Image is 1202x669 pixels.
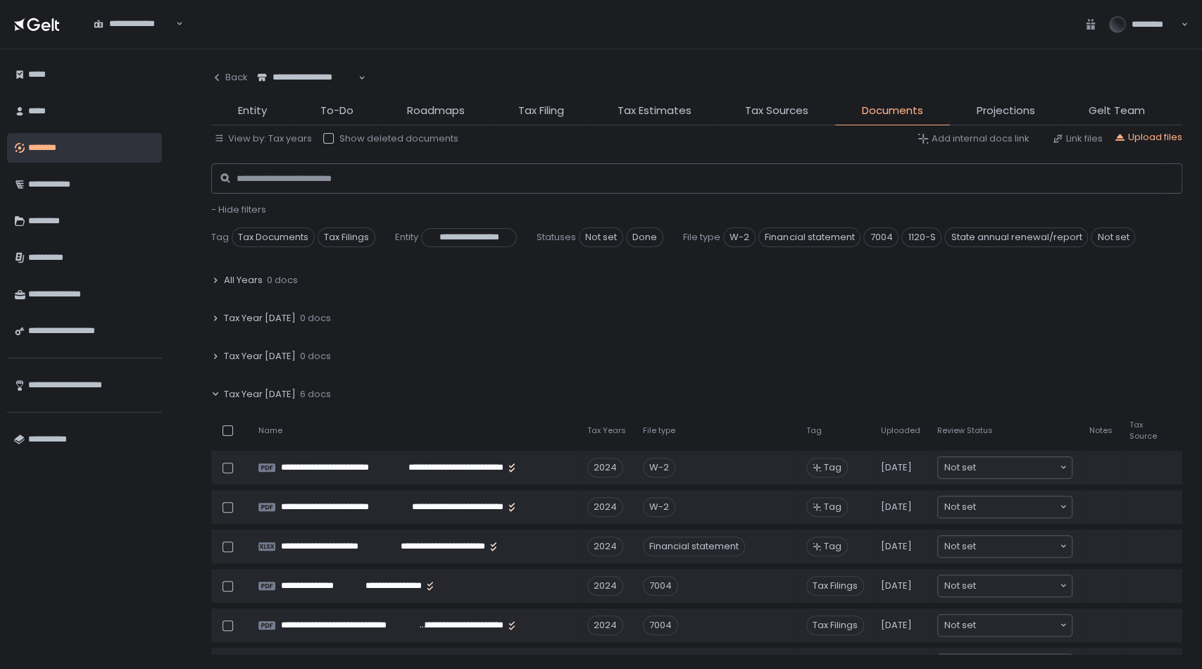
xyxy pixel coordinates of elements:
[300,312,331,325] span: 0 docs
[84,10,183,39] div: Search for option
[862,103,923,119] span: Documents
[824,501,841,513] span: Tag
[618,103,691,119] span: Tax Estimates
[395,231,418,244] span: Entity
[944,227,1088,247] span: State annual renewal/report
[318,227,375,247] span: Tax Filings
[944,500,976,514] span: Not set
[863,227,899,247] span: 7004
[938,536,1072,557] div: Search for option
[758,227,860,247] span: Financial statement
[224,388,296,401] span: Tax Year [DATE]
[238,103,267,119] span: Entity
[901,227,941,247] span: 1120-S
[300,388,331,401] span: 6 docs
[211,204,266,216] button: - Hide filters
[944,539,976,554] span: Not set
[407,103,465,119] span: Roadmaps
[643,425,675,436] span: File type
[944,618,976,632] span: Not set
[938,457,1072,478] div: Search for option
[94,30,175,44] input: Search for option
[976,579,1058,593] input: Search for option
[587,497,623,517] div: 2024
[579,227,623,247] span: Not set
[881,619,912,632] span: [DATE]
[1089,425,1113,436] span: Notes
[1052,132,1103,145] button: Link files
[320,103,353,119] span: To-Do
[881,425,920,436] span: Uploaded
[267,274,298,287] span: 0 docs
[977,103,1035,119] span: Projections
[643,576,678,596] div: 7004
[257,84,357,98] input: Search for option
[587,458,623,477] div: 2024
[587,576,623,596] div: 2024
[944,579,976,593] span: Not set
[723,227,756,247] span: W-2
[806,576,864,596] span: Tax Filings
[938,615,1072,636] div: Search for option
[626,227,663,247] span: Done
[211,63,248,92] button: Back
[1089,103,1145,119] span: Gelt Team
[683,231,720,244] span: File type
[1114,131,1182,144] button: Upload files
[587,425,626,436] span: Tax Years
[944,461,976,475] span: Not set
[224,350,296,363] span: Tax Year [DATE]
[643,615,678,635] div: 7004
[918,132,1029,145] button: Add internal docs link
[881,540,912,553] span: [DATE]
[518,103,564,119] span: Tax Filing
[806,425,822,436] span: Tag
[976,461,1058,475] input: Search for option
[881,461,912,474] span: [DATE]
[881,501,912,513] span: [DATE]
[881,580,912,592] span: [DATE]
[224,312,296,325] span: Tax Year [DATE]
[643,458,675,477] div: W-2
[537,231,576,244] span: Statuses
[1091,227,1135,247] span: Not set
[938,496,1072,518] div: Search for option
[587,615,623,635] div: 2024
[976,539,1058,554] input: Search for option
[224,274,263,287] span: All Years
[824,540,841,553] span: Tag
[211,71,248,84] div: Back
[643,537,745,556] div: Financial statement
[806,615,864,635] span: Tax Filings
[976,618,1058,632] input: Search for option
[1129,420,1157,441] span: Tax Source
[258,425,282,436] span: Name
[300,350,331,363] span: 0 docs
[248,63,365,92] div: Search for option
[211,231,229,244] span: Tag
[938,575,1072,596] div: Search for option
[643,497,675,517] div: W-2
[824,461,841,474] span: Tag
[745,103,808,119] span: Tax Sources
[937,425,993,436] span: Review Status
[976,500,1058,514] input: Search for option
[232,227,315,247] span: Tax Documents
[214,132,312,145] button: View by: Tax years
[587,537,623,556] div: 2024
